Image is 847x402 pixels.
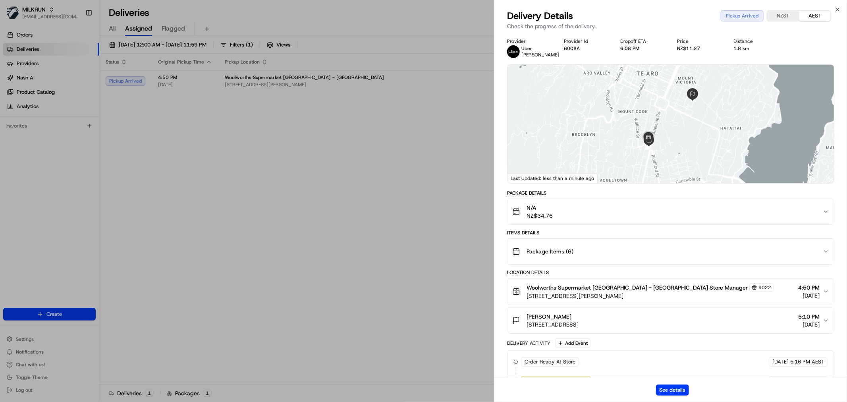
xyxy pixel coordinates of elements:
span: Delivery Details [507,10,573,22]
div: Provider Id [564,38,608,44]
span: Created (Sent To Provider) [525,377,587,385]
span: Woolworths Supermarket [GEOGRAPHIC_DATA] - [GEOGRAPHIC_DATA] Store Manager [527,284,748,292]
button: [PERSON_NAME][STREET_ADDRESS]5:10 PM[DATE] [507,308,834,333]
img: uber-new-logo.jpeg [507,45,520,58]
span: 5:25 PM AEST [790,377,824,385]
button: Package Items (6) [507,239,834,264]
button: 6008A [564,45,580,52]
span: [STREET_ADDRESS] [527,321,579,329]
div: Delivery Activity [507,340,550,346]
button: See details [656,385,689,396]
span: [DATE] [772,358,789,365]
span: [DATE] [798,321,820,329]
span: [PERSON_NAME] [527,313,571,321]
span: [PERSON_NAME] [521,52,559,58]
span: 5:16 PM AEST [790,358,824,365]
span: 9022 [758,284,771,291]
span: [DATE] [798,292,820,300]
div: 6:08 PM [621,45,665,52]
p: Check the progress of the delivery. [507,22,834,30]
span: [DATE] [772,377,789,385]
div: Distance [734,38,778,44]
div: Dropoff ETA [621,38,665,44]
div: Items Details [507,230,834,236]
span: 4:50 PM [798,284,820,292]
span: 5:10 PM [798,313,820,321]
span: [STREET_ADDRESS][PERSON_NAME] [527,292,774,300]
div: Provider [507,38,551,44]
div: 1.8 km [734,45,778,52]
div: NZ$11.27 [677,45,721,52]
div: Last Updated: less than a minute ago [507,173,598,183]
span: Package Items ( 6 ) [527,247,573,255]
span: Order Ready At Store [525,358,575,365]
span: N/A [527,204,553,212]
span: Uber [521,45,532,52]
div: Package Details [507,190,834,196]
div: Location Details [507,269,834,276]
button: Woolworths Supermarket [GEOGRAPHIC_DATA] - [GEOGRAPHIC_DATA] Store Manager9022[STREET_ADDRESS][PE... [507,278,834,305]
button: AEST [799,11,831,21]
button: N/ANZ$34.76 [507,199,834,224]
span: NZ$34.76 [527,212,553,220]
button: Add Event [555,338,590,348]
button: NZST [767,11,799,21]
div: Price [677,38,721,44]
